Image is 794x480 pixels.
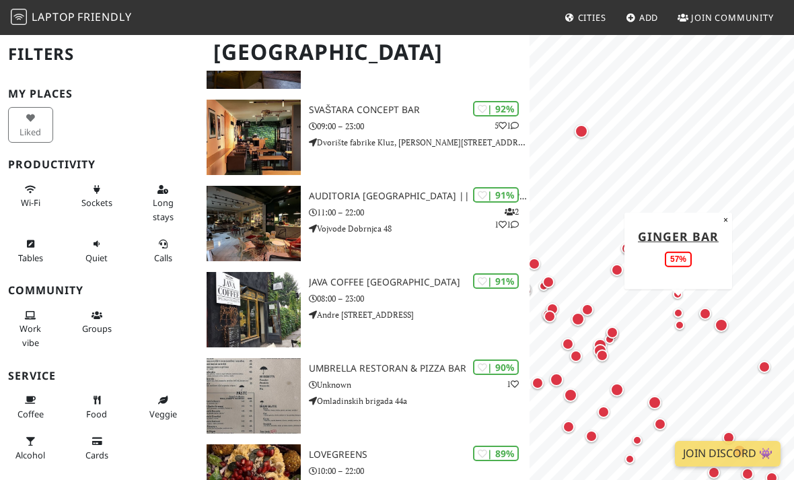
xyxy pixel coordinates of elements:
[557,382,584,409] div: Map marker
[616,236,643,263] div: Map marker
[647,411,674,438] div: Map marker
[309,395,530,407] p: Omladinskih brigada 44a
[568,118,595,145] div: Map marker
[8,233,53,269] button: Tables
[207,186,301,261] img: Auditoria Belgrade || Bookstore Cultural center Cafe
[604,256,630,283] div: Map marker
[207,358,301,434] img: Umbrella restoran & pizza bar
[309,222,530,235] p: Vojvode Dobrnjca 48
[8,34,190,75] h2: Filters
[8,284,190,297] h3: Community
[309,206,530,219] p: 11:00 – 22:00
[692,300,719,327] div: Map marker
[8,304,53,353] button: Work vibe
[8,88,190,100] h3: My Places
[473,101,519,116] div: | 92%
[207,100,301,175] img: Svaštara Concept Bar
[559,5,612,30] a: Cities
[510,275,537,302] div: Map marker
[309,277,530,288] h3: Java Coffee [GEOGRAPHIC_DATA]
[638,228,719,244] a: Ginger Bar
[309,465,530,477] p: 10:00 – 22:00
[15,449,45,461] span: Alcohol
[620,5,664,30] a: Add
[85,449,108,461] span: Credit cards
[199,186,530,261] a: Auditoria Belgrade || Bookstore Cultural center Cafe | 91% 211 Auditoria [GEOGRAPHIC_DATA] || [GE...
[77,9,131,24] span: Friendly
[565,306,591,333] div: Map marker
[506,285,533,312] div: Map marker
[535,302,562,329] div: Map marker
[535,269,562,296] div: Map marker
[309,449,530,460] h3: LoveGreens
[309,136,530,149] p: Dvorište fabrike Kluz, [PERSON_NAME][STREET_ADDRESS]
[473,273,519,289] div: | 91%
[590,399,617,425] div: Map marker
[8,370,190,382] h3: Service
[719,212,732,227] button: Close popup
[309,308,530,321] p: Andre [STREET_ADDRESS]
[578,11,606,24] span: Cities
[8,389,53,425] button: Coffee
[199,100,530,175] a: Svaštara Concept Bar | 92% 51 Svaštara Concept Bar 09:00 – 23:00 Dvorište fabrike Kluz, [PERSON_N...
[629,267,656,294] div: Map marker
[8,158,190,171] h3: Productivity
[153,197,174,222] span: Long stays
[203,34,527,71] h1: [GEOGRAPHIC_DATA]
[574,296,601,323] div: Map marker
[521,250,548,277] div: Map marker
[18,252,43,264] span: Work-friendly tables
[199,358,530,434] a: Umbrella restoran & pizza bar | 90% 1 Umbrella restoran & pizza bar Unknown Omladinskih brigada 44a
[141,389,186,425] button: Veggie
[666,312,693,339] div: Map marker
[85,252,108,264] span: Quiet
[473,359,519,375] div: | 90%
[589,342,616,369] div: Map marker
[664,281,691,308] div: Map marker
[149,408,177,420] span: Veggie
[82,322,112,335] span: Group tables
[539,296,566,322] div: Map marker
[536,303,563,330] div: Map marker
[309,378,530,391] p: Unknown
[309,120,530,133] p: 09:00 – 23:00
[715,424,742,451] div: Map marker
[74,389,119,425] button: Food
[81,197,112,209] span: Power sockets
[672,5,779,30] a: Join Community
[8,178,53,214] button: Wi-Fi
[624,427,651,454] div: Map marker
[309,292,530,305] p: 08:00 – 23:00
[86,408,107,420] span: Food
[21,197,40,209] span: Stable Wi-Fi
[726,438,753,465] div: Map marker
[32,9,75,24] span: Laptop
[616,446,643,473] div: Map marker
[11,9,27,25] img: LaptopFriendly
[309,104,530,116] h3: Svaštara Concept Bar
[675,441,781,467] a: Join Discord 👾
[599,319,626,346] div: Map marker
[751,353,778,380] div: Map marker
[154,252,172,264] span: Video/audio calls
[604,376,630,403] div: Map marker
[207,272,301,347] img: Java Coffee Serbia
[74,178,119,214] button: Sockets
[563,343,589,370] div: Map marker
[596,326,623,353] div: Map marker
[473,187,519,203] div: | 91%
[17,408,44,420] span: Coffee
[665,300,692,327] div: Map marker
[587,337,614,364] div: Map marker
[20,322,41,348] span: People working
[555,413,582,440] div: Map marker
[578,423,605,450] div: Map marker
[473,446,519,461] div: | 89%
[507,378,519,390] p: 1
[495,205,519,231] p: 2 1 1
[141,178,186,228] button: Long stays
[708,312,735,339] div: Map marker
[614,235,641,262] div: Map marker
[74,304,119,340] button: Groups
[74,430,119,466] button: Cards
